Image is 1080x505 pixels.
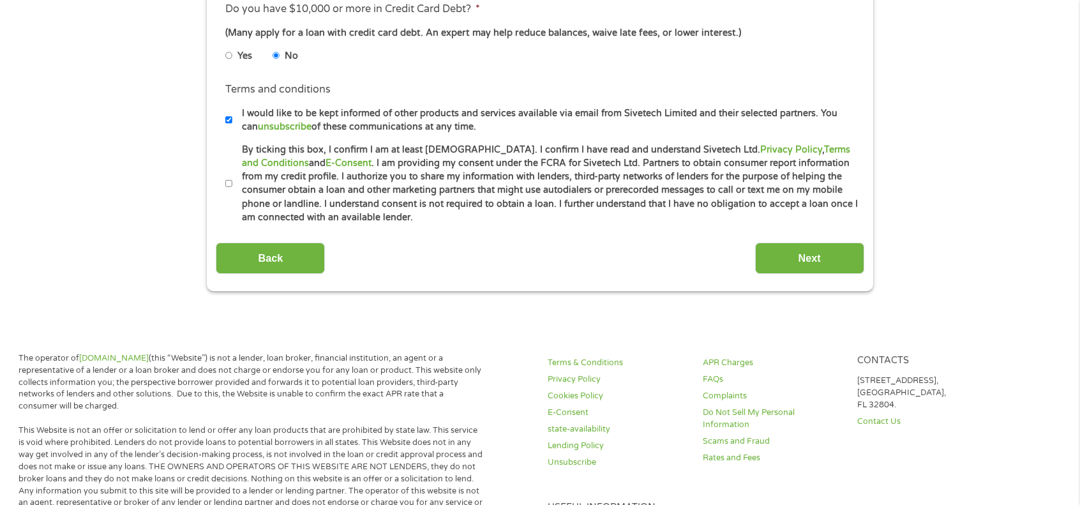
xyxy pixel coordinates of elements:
a: Do Not Sell My Personal Information [703,407,842,431]
a: Cookies Policy [548,390,687,402]
a: [DOMAIN_NAME] [79,353,149,363]
a: FAQs [703,373,842,386]
a: Rates and Fees [703,452,842,464]
a: Terms & Conditions [548,357,687,369]
a: E-Consent [548,407,687,419]
a: Complaints [703,390,842,402]
h4: Contacts [857,355,996,367]
p: [STREET_ADDRESS], [GEOGRAPHIC_DATA], FL 32804. [857,375,996,411]
a: Scams and Fraud [703,435,842,448]
a: unsubscribe [258,121,311,132]
a: E-Consent [326,158,371,169]
a: Lending Policy [548,440,687,452]
a: APR Charges [703,357,842,369]
a: Contact Us [857,416,996,428]
a: Privacy Policy [760,144,822,155]
label: Terms and conditions [225,83,331,96]
div: (Many apply for a loan with credit card debt. An expert may help reduce balances, waive late fees... [225,26,855,40]
label: I would like to be kept informed of other products and services available via email from Sivetech... [232,107,859,134]
label: No [285,49,298,63]
a: Privacy Policy [548,373,687,386]
input: Back [216,243,325,274]
label: By ticking this box, I confirm I am at least [DEMOGRAPHIC_DATA]. I confirm I have read and unders... [232,143,859,225]
a: Terms and Conditions [242,144,850,169]
label: Do you have $10,000 or more in Credit Card Debt? [225,3,480,16]
label: Yes [237,49,252,63]
a: Unsubscribe [548,456,687,469]
input: Next [755,243,864,274]
p: The operator of (this “Website”) is not a lender, loan broker, financial institution, an agent or... [19,352,483,412]
a: state-availability [548,423,687,435]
